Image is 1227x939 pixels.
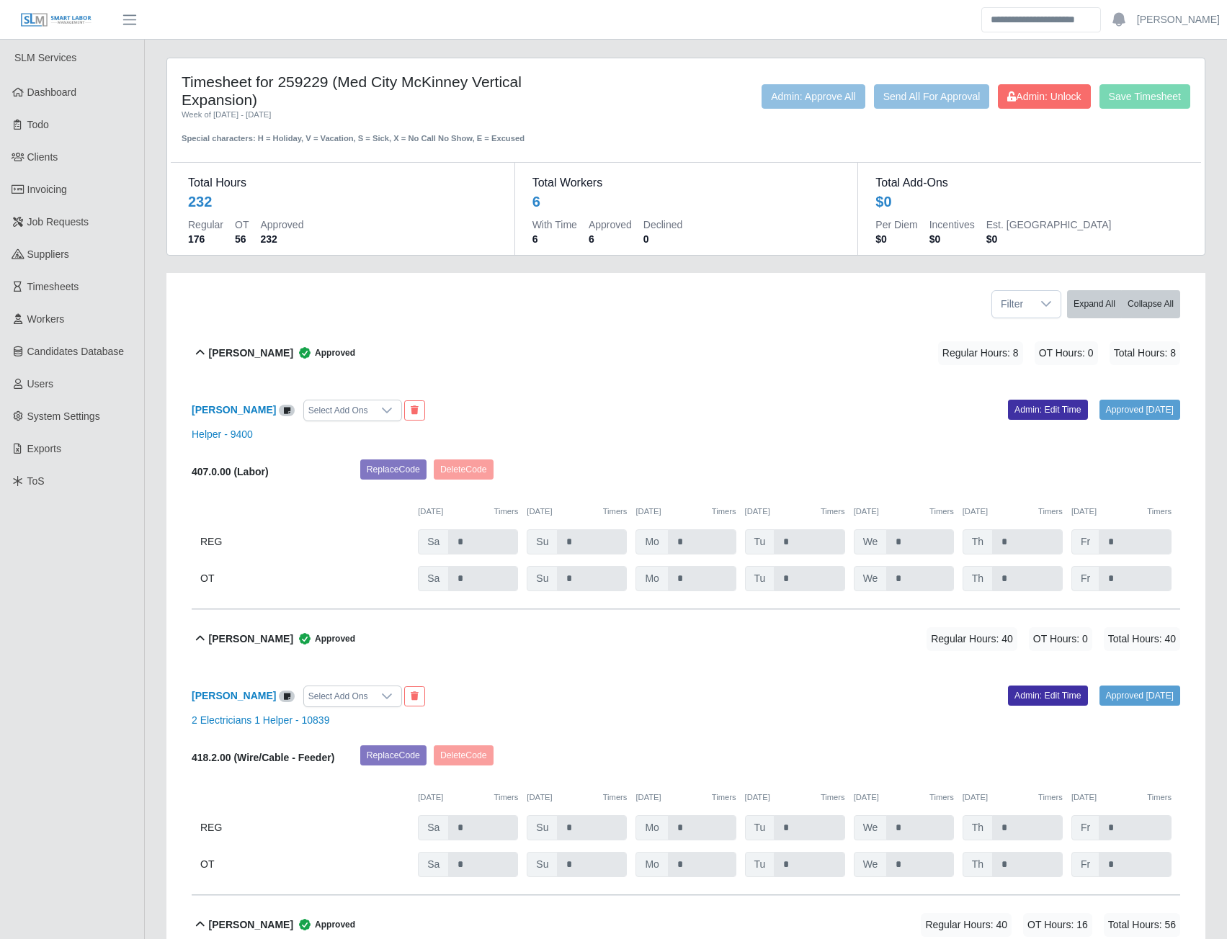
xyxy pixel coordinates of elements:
[494,506,519,518] button: Timers
[27,443,61,454] span: Exports
[209,917,293,933] b: [PERSON_NAME]
[712,791,736,804] button: Timers
[854,852,888,877] span: We
[532,174,841,192] dt: Total Workers
[762,84,865,109] button: Admin: Approve All
[192,714,329,726] a: 2 Electricians 1 Helper - 10839
[260,217,303,232] dt: Approved
[875,232,917,246] dd: $0
[929,506,954,518] button: Timers
[1099,84,1190,109] button: Save Timesheet
[279,404,295,415] a: View/Edit Notes
[527,791,627,804] div: [DATE]
[929,217,975,232] dt: Incentives
[192,610,1180,668] button: [PERSON_NAME] Approved Regular Hours: 40 OT Hours: 0 Total Hours: 40
[260,232,303,246] dd: 232
[192,690,276,701] a: [PERSON_NAME]
[603,506,628,518] button: Timers
[235,232,249,246] dd: 56
[874,84,990,109] button: Send All For Approval
[360,459,427,480] button: ReplaceCode
[527,815,558,840] span: Su
[182,73,589,109] h4: Timesheet for 259229 (Med City McKinney Vertical Expansion)
[963,529,993,554] span: Th
[27,475,45,487] span: ToS
[821,791,845,804] button: Timers
[1099,686,1180,706] a: Approved [DATE]
[1099,400,1180,420] a: Approved [DATE]
[1029,627,1092,651] span: OT Hours: 0
[27,346,125,357] span: Candidates Database
[1071,566,1099,591] span: Fr
[1071,791,1172,804] div: [DATE]
[27,119,49,130] span: Todo
[1071,852,1099,877] span: Fr
[635,566,668,591] span: Mo
[929,791,954,804] button: Timers
[532,232,577,246] dd: 6
[532,217,577,232] dt: With Time
[1067,290,1122,318] button: Expand All
[418,815,449,840] span: Sa
[293,632,355,646] span: Approved
[745,506,845,518] div: [DATE]
[745,852,775,877] span: Tu
[434,745,494,765] button: DeleteCode
[1038,506,1063,518] button: Timers
[404,686,425,706] button: End Worker & Remove from the Timesheet
[527,506,627,518] div: [DATE]
[963,566,993,591] span: Th
[192,324,1180,382] button: [PERSON_NAME] Approved Regular Hours: 8 OT Hours: 0 Total Hours: 8
[1121,290,1180,318] button: Collapse All
[745,529,775,554] span: Tu
[875,192,891,212] div: $0
[235,217,249,232] dt: OT
[192,404,276,415] a: [PERSON_NAME]
[938,341,1023,365] span: Regular Hours: 8
[527,852,558,877] span: Su
[1104,913,1180,937] span: Total Hours: 56
[14,52,76,63] span: SLM Services
[304,400,372,421] div: Select Add Ons
[635,815,668,840] span: Mo
[200,852,409,877] div: OT
[1023,913,1092,937] span: OT Hours: 16
[929,232,975,246] dd: $0
[20,12,92,28] img: SLM Logo
[603,791,628,804] button: Timers
[854,815,888,840] span: We
[921,913,1012,937] span: Regular Hours: 40
[293,917,355,932] span: Approved
[188,217,223,232] dt: Regular
[418,529,449,554] span: Sa
[200,815,409,840] div: REG
[527,566,558,591] span: Su
[1104,627,1180,651] span: Total Hours: 40
[643,232,682,246] dd: 0
[1071,506,1172,518] div: [DATE]
[304,686,372,706] div: Select Add Ons
[27,184,67,195] span: Invoicing
[854,791,954,804] div: [DATE]
[418,791,518,804] div: [DATE]
[963,852,993,877] span: Th
[1071,529,1099,554] span: Fr
[875,174,1184,192] dt: Total Add-Ons
[1147,506,1172,518] button: Timers
[192,752,334,763] b: 418.2.00 (Wire/Cable - Feeder)
[986,232,1112,246] dd: $0
[200,566,409,591] div: OT
[1007,91,1081,102] span: Admin: Unlock
[27,378,54,390] span: Users
[293,346,355,360] span: Approved
[418,852,449,877] span: Sa
[532,192,540,212] div: 6
[992,291,1032,318] span: Filter
[875,217,917,232] dt: Per Diem
[821,506,845,518] button: Timers
[1038,791,1063,804] button: Timers
[635,506,736,518] div: [DATE]
[209,346,293,361] b: [PERSON_NAME]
